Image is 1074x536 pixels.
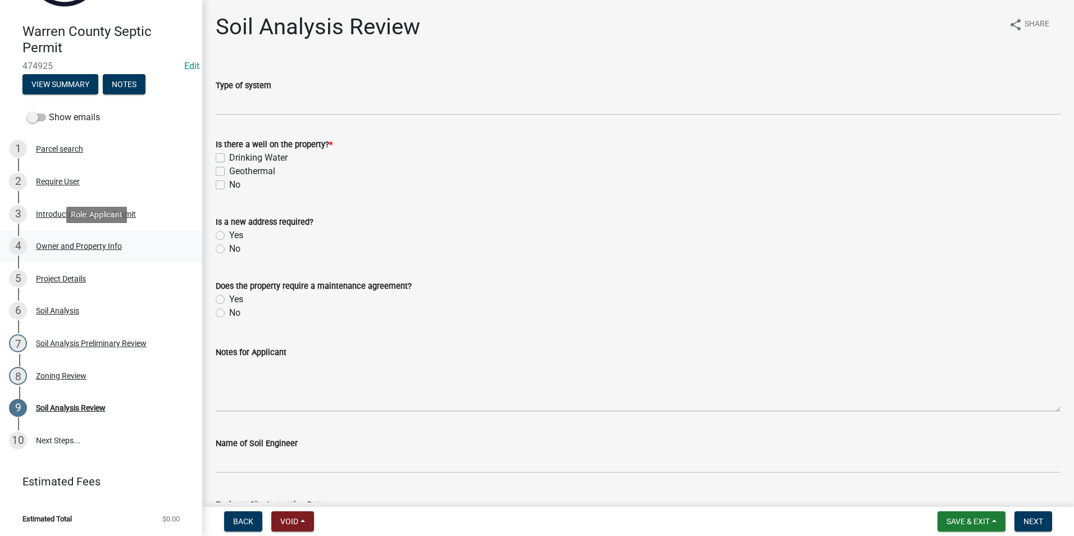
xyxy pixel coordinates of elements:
label: Notes for Applicant [216,349,286,357]
label: Engineer Site Inspection Date [216,501,324,509]
label: Type of system [216,82,271,90]
div: Soil Analysis [36,307,79,315]
label: Show emails [27,111,100,124]
span: Save & Exit [946,517,990,526]
label: No [229,178,240,192]
button: Notes [103,74,145,94]
div: Role: Applicant [66,207,127,223]
div: Project Details [36,275,86,283]
div: Owner and Property Info [36,242,122,250]
div: Soil Analysis Preliminary Review [36,339,147,347]
div: 3 [9,205,27,223]
a: Edit [184,61,199,71]
div: 10 [9,431,27,449]
label: Is a new address required? [216,219,313,226]
div: 5 [9,270,27,288]
button: shareShare [1000,13,1058,35]
button: Back [224,511,262,532]
a: Estimated Fees [9,470,184,493]
span: Back [233,517,253,526]
h4: Warren County Septic Permit [22,24,193,56]
label: Yes [229,229,243,242]
label: Does the property require a maintenance agreement? [216,283,412,290]
div: 6 [9,302,27,320]
button: Void [271,511,314,532]
label: Geothermal [229,165,275,178]
h1: Soil Analysis Review [216,13,420,40]
div: Require User [36,178,80,185]
div: Introduction to Septic Permit [36,210,136,218]
label: No [229,242,240,256]
div: 4 [9,237,27,255]
span: Next [1023,517,1043,526]
div: 9 [9,399,27,417]
span: $0.00 [162,515,180,523]
label: Drinking Water [229,151,288,165]
span: Void [280,517,298,526]
div: 1 [9,140,27,158]
button: Next [1014,511,1052,532]
div: 7 [9,334,27,352]
label: No [229,306,240,320]
span: Share [1025,18,1049,31]
wm-modal-confirm: Summary [22,80,98,89]
div: Zoning Review [36,372,87,380]
wm-modal-confirm: Notes [103,80,145,89]
div: 2 [9,172,27,190]
div: Soil Analysis Review [36,404,106,412]
span: Estimated Total [22,515,72,523]
label: Is there a well on the property? [216,141,333,149]
label: Name of Soil Engineer [216,440,298,448]
span: 474925 [22,61,180,71]
wm-modal-confirm: Edit Application Number [184,61,199,71]
div: 8 [9,367,27,385]
button: View Summary [22,74,98,94]
label: Yes [229,293,243,306]
div: Parcel search [36,145,83,153]
button: Save & Exit [938,511,1005,532]
i: share [1009,18,1022,31]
